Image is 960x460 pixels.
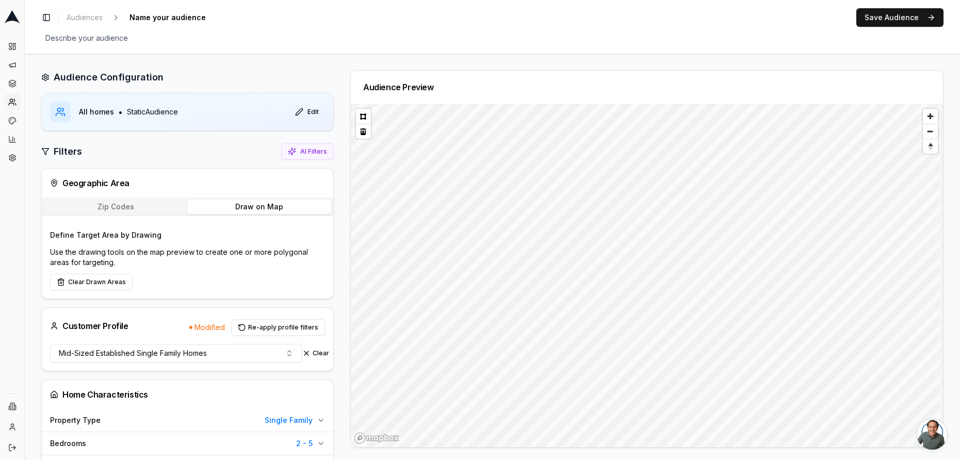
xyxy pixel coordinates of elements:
button: Bedrooms2 - 5 [42,432,333,455]
button: Draw on Map [187,200,331,214]
span: Single Family [265,415,313,425]
label: Define Target Area by Drawing [50,231,161,239]
span: • [118,106,123,118]
span: Reset bearing to north [921,140,939,153]
span: Describe your audience [41,31,132,45]
span: Bedrooms [50,438,86,449]
span: 2 - 5 [296,438,313,449]
button: Log out [4,439,21,456]
button: Clear [302,349,329,357]
button: Zip Codes [44,200,187,214]
button: Clear Drawn Areas [50,274,133,290]
button: Polygon tool (p) [356,109,371,124]
div: Home Characteristics [50,388,325,401]
button: Delete [356,124,371,139]
span: Audiences [67,12,103,23]
div: Customer Profile [50,320,128,332]
span: Modified [189,322,225,333]
button: Property TypeSingle Family [42,409,333,432]
span: All homes [79,107,114,117]
p: Use the drawing tools on the map preview to create one or more polygonal areas for targeting. [50,247,325,268]
a: Audiences [62,10,107,25]
span: Property Type [50,415,101,425]
div: Geographic Area [50,177,325,189]
nav: breadcrumb [62,10,226,25]
button: Re-apply profile filters [231,319,325,336]
button: Save Audience [856,8,943,27]
div: Audience Preview [363,83,434,91]
span: AI Filters [300,147,327,156]
canvas: Map [351,104,940,447]
span: Mid-Sized Established Single Family Homes [59,348,207,358]
button: Zoom out [923,124,938,139]
button: Reset bearing to north [923,139,938,154]
span: Static Audience [127,107,178,117]
div: Open chat [917,419,948,450]
a: Mapbox homepage [354,432,399,444]
button: AI Filters [281,143,334,160]
button: Edit [289,104,325,120]
h2: Audience Configuration [54,70,164,85]
h2: Filters [54,144,82,159]
button: Zoom in [923,109,938,124]
span: Name your audience [125,10,210,25]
